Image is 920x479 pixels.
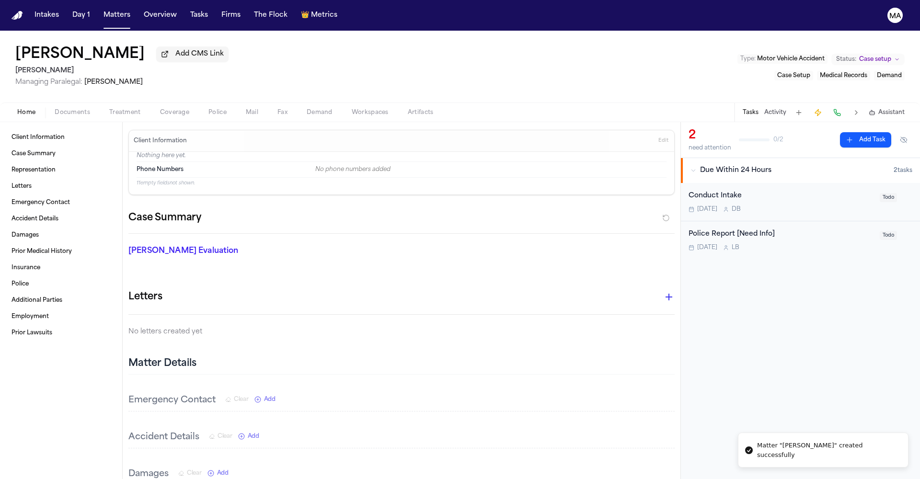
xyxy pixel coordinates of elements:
[811,106,825,119] button: Create Immediate Task
[225,396,249,403] button: Clear Emergency Contact
[15,46,145,63] button: Edit matter name
[697,205,717,213] span: [DATE]
[877,73,902,79] span: Demand
[264,396,276,403] span: Add
[895,132,912,148] button: Hide completed tasks (⌘⇧H)
[681,158,920,183] button: Due Within 24 Hours2tasks
[840,132,891,148] button: Add Task
[792,106,805,119] button: Add Task
[757,441,900,459] div: Matter "[PERSON_NAME]" created successfully
[817,71,870,80] button: Edit service: Medical Records
[743,109,759,116] button: Tasks
[8,195,115,210] a: Emergency Contact
[128,394,216,407] h3: Emergency Contact
[11,11,23,20] a: Home
[732,205,741,213] span: D B
[8,146,115,161] a: Case Summary
[218,7,244,24] button: Firms
[777,73,810,79] span: Case Setup
[8,260,115,275] a: Insurance
[248,433,259,440] span: Add
[128,326,675,338] p: No letters created yet
[187,469,202,477] span: Clear
[128,245,303,257] p: [PERSON_NAME] Evaluation
[132,137,189,145] h3: Client Information
[250,7,291,24] button: The Flock
[830,106,844,119] button: Make a Call
[31,7,63,24] button: Intakes
[246,109,258,116] span: Mail
[8,162,115,178] a: Representation
[137,180,667,187] p: 11 empty fields not shown.
[277,109,287,116] span: Fax
[764,109,786,116] button: Activity
[140,7,181,24] a: Overview
[8,293,115,308] a: Additional Parties
[689,229,874,240] div: Police Report [Need Info]
[156,46,229,62] button: Add CMS Link
[773,136,783,144] span: 0 / 2
[681,183,920,221] div: Open task: Conduct Intake
[84,79,143,86] span: [PERSON_NAME]
[658,137,668,144] span: Edit
[8,244,115,259] a: Prior Medical History
[218,433,232,440] span: Clear
[160,109,189,116] span: Coverage
[137,152,667,161] p: Nothing here yet.
[69,7,94,24] button: Day 1
[17,109,35,116] span: Home
[8,130,115,145] a: Client Information
[655,133,671,148] button: Edit
[774,71,813,80] button: Edit service: Case Setup
[128,289,162,305] h1: Letters
[737,54,828,64] button: Edit Type: Motor Vehicle Accident
[238,433,259,440] button: Add New
[109,109,141,116] span: Treatment
[689,191,874,202] div: Conduct Intake
[874,71,905,80] button: Edit service: Demand
[315,166,667,173] div: No phone numbers added
[836,56,856,63] span: Status:
[15,65,229,77] h2: [PERSON_NAME]
[880,231,897,240] span: Todo
[880,193,897,202] span: Todo
[217,469,229,477] span: Add
[831,54,905,65] button: Change status from Case setup
[234,396,249,403] span: Clear
[175,49,224,59] span: Add CMS Link
[11,11,23,20] img: Finch Logo
[859,56,891,63] span: Case setup
[740,56,756,62] span: Type :
[8,211,115,227] a: Accident Details
[186,7,212,24] button: Tasks
[15,79,82,86] span: Managing Paralegal:
[8,179,115,194] a: Letters
[8,325,115,341] a: Prior Lawsuits
[208,109,227,116] span: Police
[209,433,232,440] button: Clear Accident Details
[8,309,115,324] a: Employment
[307,109,333,116] span: Demand
[878,109,905,116] span: Assistant
[297,7,341,24] button: crownMetrics
[254,396,276,403] button: Add New
[128,357,196,370] h2: Matter Details
[15,46,145,63] h1: [PERSON_NAME]
[55,109,90,116] span: Documents
[697,244,717,251] span: [DATE]
[689,144,731,152] div: need attention
[128,210,201,226] h2: Case Summary
[128,431,199,444] h3: Accident Details
[681,221,920,259] div: Open task: Police Report [Need Info]
[757,56,825,62] span: Motor Vehicle Accident
[732,244,739,251] span: L B
[894,167,912,174] span: 2 task s
[100,7,134,24] button: Matters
